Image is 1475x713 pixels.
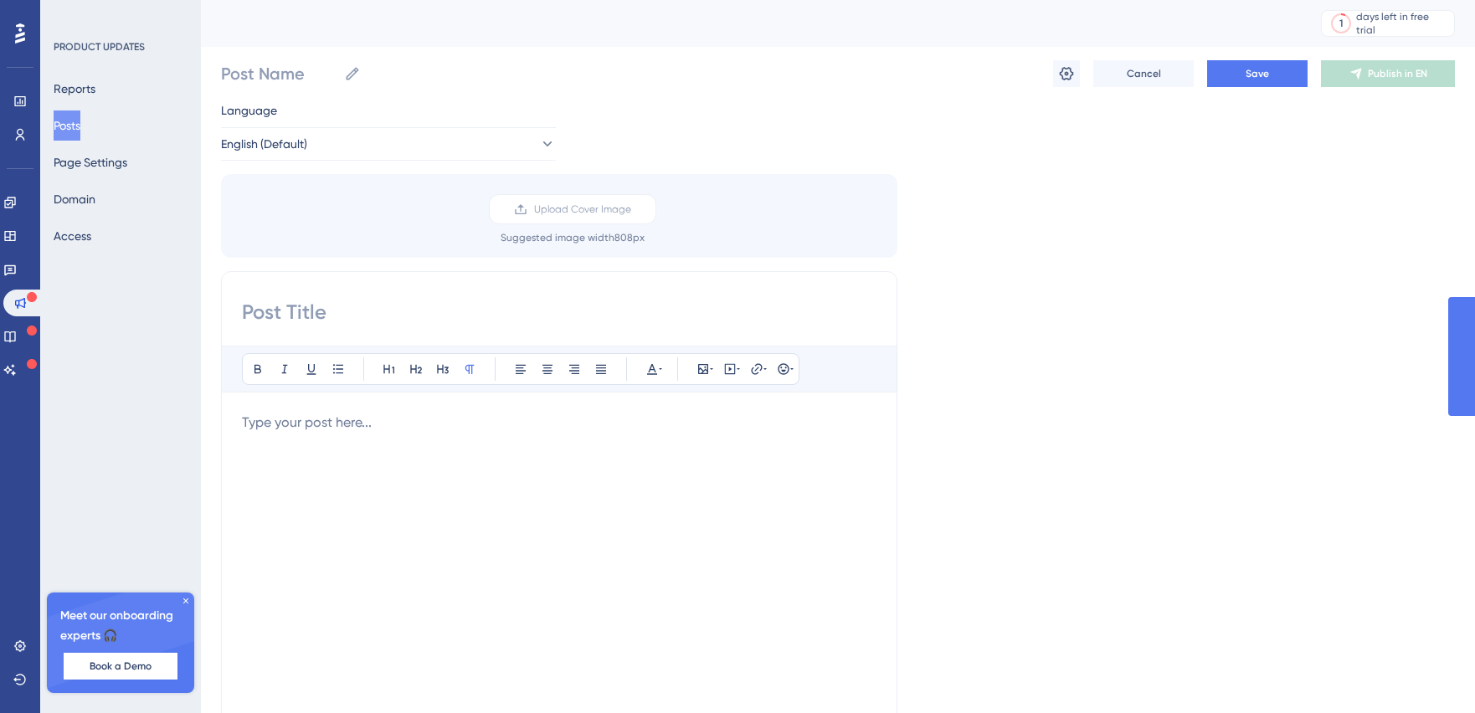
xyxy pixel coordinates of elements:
span: Cancel [1127,67,1161,80]
button: Reports [54,74,95,104]
span: Upload Cover Image [534,203,631,216]
button: Access [54,221,91,251]
span: English (Default) [221,134,307,154]
input: Post Title [242,299,876,326]
span: Meet our onboarding experts 🎧 [60,606,181,646]
button: Cancel [1093,60,1194,87]
span: Publish in EN [1368,67,1427,80]
button: English (Default) [221,127,556,161]
button: Save [1207,60,1308,87]
span: Language [221,100,277,121]
iframe: UserGuiding AI Assistant Launcher [1405,647,1455,697]
div: 1 [1339,17,1343,30]
div: Suggested image width 808 px [501,231,645,244]
button: Book a Demo [64,653,177,680]
button: Domain [54,184,95,214]
button: Publish in EN [1321,60,1455,87]
span: Save [1246,67,1269,80]
span: Book a Demo [90,659,152,673]
div: days left in free trial [1356,10,1449,37]
div: PRODUCT UPDATES [54,40,145,54]
button: Posts [54,110,80,141]
input: Post Name [221,62,337,85]
button: Page Settings [54,147,127,177]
